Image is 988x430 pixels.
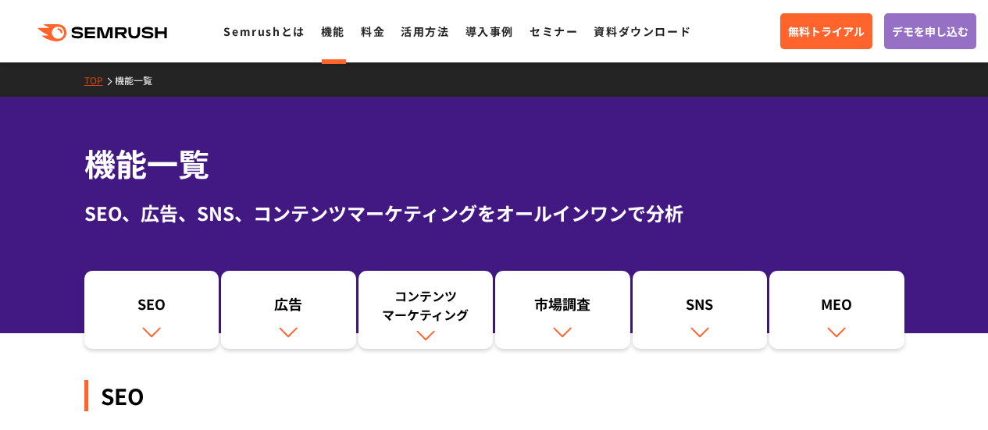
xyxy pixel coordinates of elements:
[495,271,630,349] a: 市場調査
[115,73,164,87] a: 機能一覧
[84,73,115,87] a: TOP
[229,294,348,321] div: 広告
[780,13,872,49] a: 無料トライアル
[84,380,904,411] div: SEO
[223,23,305,39] a: Semrushとは
[358,271,494,349] a: コンテンツマーケティング
[892,23,968,40] span: デモを申し込む
[530,23,578,39] a: セミナー
[321,23,345,39] a: 機能
[92,294,212,321] div: SEO
[401,23,449,39] a: 活用方法
[769,271,904,349] a: MEO
[777,294,897,321] div: MEO
[221,271,356,349] a: 広告
[594,23,691,39] a: 資料ダウンロード
[84,140,904,187] h1: 機能一覧
[361,23,385,39] a: 料金
[366,286,486,324] div: コンテンツ マーケティング
[633,271,768,349] a: SNS
[84,271,219,349] a: SEO
[884,13,976,49] a: デモを申し込む
[788,23,865,40] span: 無料トライアル
[640,294,760,321] div: SNS
[503,294,622,321] div: 市場調査
[465,23,514,39] a: 導入事例
[84,199,904,227] div: SEO、広告、SNS、コンテンツマーケティングをオールインワンで分析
